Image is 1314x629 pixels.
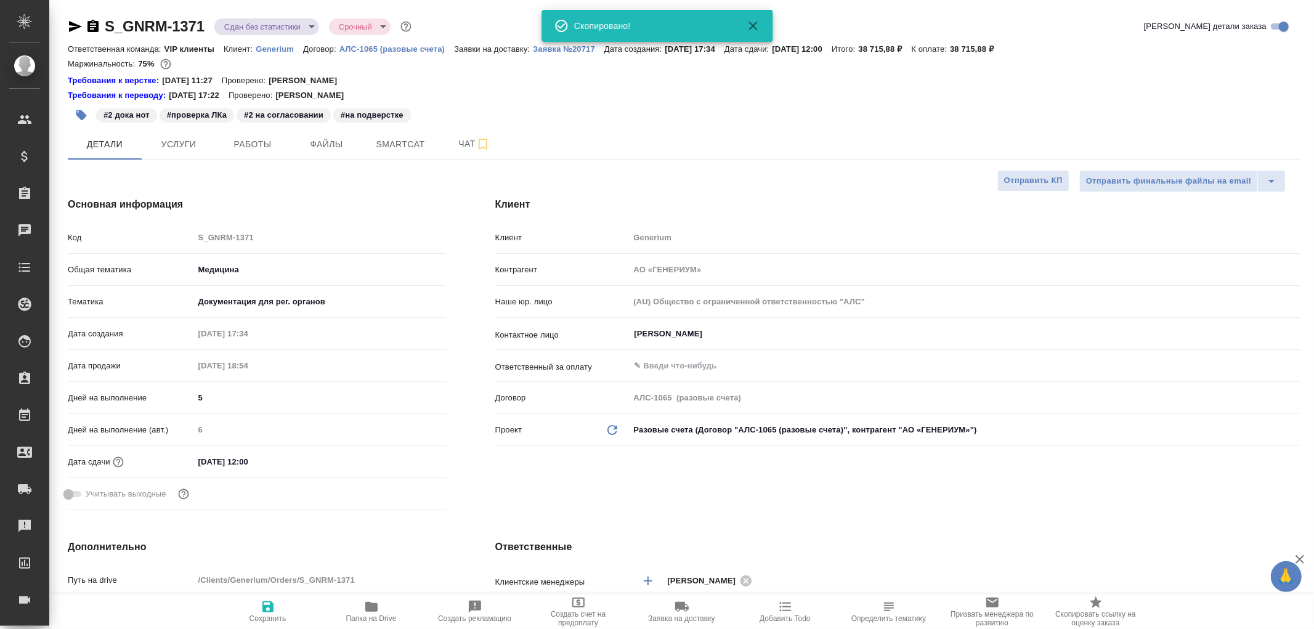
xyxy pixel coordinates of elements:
svg: Подписаться [476,137,490,152]
span: Услуги [149,137,208,152]
p: Дата продажи [68,360,194,372]
input: Пустое поле [194,325,302,343]
p: #2 дока нот [103,109,150,121]
input: Пустое поле [630,229,1300,246]
p: Проверено: [229,89,276,102]
button: Призвать менеджера по развитию [941,595,1044,629]
p: Наше юр. лицо [495,296,630,308]
button: Сдан без статистики [221,22,304,32]
h4: Ответственные [495,540,1300,554]
div: Нажми, чтобы открыть папку с инструкцией [68,89,169,102]
input: ✎ Введи что-нибудь [194,453,302,471]
div: Скопировано! [574,20,728,32]
p: Контрагент [495,264,630,276]
button: Добавить менеджера [633,566,663,596]
p: Договор [495,392,630,404]
p: Дней на выполнение [68,392,194,404]
h4: Основная информация [68,197,446,212]
p: [DATE] 17:34 [665,44,724,54]
p: #2 на согласовании [244,109,323,121]
p: Дата сдачи [68,456,110,468]
p: #проверка ЛКа [167,109,227,121]
p: [DATE] 17:22 [169,89,229,102]
button: Скопировать ссылку на оценку заказа [1044,595,1148,629]
p: Generium [256,44,303,54]
p: 38 715,88 ₽ [950,44,1003,54]
span: Создать счет на предоплату [534,610,623,627]
p: [DATE] 12:00 [772,44,832,54]
span: Отправить КП [1004,174,1063,188]
button: Отправить КП [997,170,1069,192]
div: Сдан без статистики [214,18,319,35]
div: Разовые счета (Договор "АЛС-1065 (разовые счета)", контрагент "АО «ГЕНЕРИУМ»") [630,420,1300,440]
p: Итого: [832,44,858,54]
p: Договор: [303,44,339,54]
p: Заявки на доставку: [454,44,533,54]
p: Маржинальность: [68,59,138,68]
p: #на подверстке [341,109,404,121]
span: Smartcat [371,137,430,152]
span: Учитывать выходные [86,488,166,500]
button: Open [1294,365,1296,367]
button: Создать рекламацию [423,595,527,629]
h4: Дополнительно [68,540,446,554]
span: Добавить Todo [760,614,810,623]
input: ✎ Введи что-нибудь [633,359,1255,373]
input: Пустое поле [194,571,446,589]
p: Клиент [495,232,630,244]
p: 75% [138,59,157,68]
span: Создать рекламацию [438,614,511,623]
span: Призвать менеджера по развитию [948,610,1037,627]
button: Закрыть [738,18,768,33]
button: Отправить финальные файлы на email [1079,170,1258,192]
a: АЛС-1065 (разовые счета) [339,43,454,54]
input: ✎ Введи что-нибудь [194,389,446,407]
h4: Клиент [495,197,1300,212]
p: Дата создания [68,328,194,340]
div: Сдан без статистики [329,18,391,35]
input: Пустое поле [630,389,1300,407]
span: Сохранить [249,614,286,623]
p: Дата создания: [604,44,665,54]
button: Скопировать ссылку для ЯМессенджера [68,19,83,34]
p: Заявка №20717 [533,44,604,54]
span: Файлы [297,137,356,152]
input: Пустое поле [630,293,1300,310]
button: Open [1294,333,1296,335]
input: Пустое поле [630,261,1300,278]
a: Требования к верстке: [68,75,162,87]
button: Сохранить [216,595,320,629]
input: Пустое поле [194,421,446,439]
p: Контактное лицо [495,329,630,341]
button: Добавить Todo [734,595,837,629]
span: Определить тематику [851,614,926,623]
span: Заявка на доставку [648,614,715,623]
span: [PERSON_NAME] [668,575,744,587]
button: 8060.41 RUB; [158,56,174,72]
p: Дней на выполнение (авт.) [68,424,194,436]
p: Ответственная команда: [68,44,164,54]
span: 2 на согласовании [235,109,332,120]
button: Выбери, если сб и вс нужно считать рабочими днями для выполнения заказа. [176,486,192,502]
button: Скопировать ссылку [86,19,100,34]
p: Ответственный за оплату [495,361,630,373]
span: проверка ЛКа [158,109,235,120]
p: [DATE] 11:27 [162,75,222,87]
div: split button [1079,170,1286,192]
p: Общая тематика [68,264,194,276]
span: Скопировать ссылку на оценку заказа [1052,610,1140,627]
div: Медицина [194,259,446,280]
p: 38 715,88 ₽ [859,44,912,54]
button: Заявка №20717 [533,43,604,55]
span: 🙏 [1276,564,1297,590]
a: Требования к переводу: [68,89,169,102]
p: Проект [495,424,522,436]
button: Если добавить услуги и заполнить их объемом, то дата рассчитается автоматически [110,454,126,470]
p: Клиентские менеджеры [495,576,630,588]
div: Документация для рег. органов [194,291,446,312]
button: 🙏 [1271,561,1302,592]
div: [PERSON_NAME] [668,573,756,588]
p: [PERSON_NAME] [275,89,353,102]
button: Добавить тэг [68,102,95,129]
button: Папка на Drive [320,595,423,629]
